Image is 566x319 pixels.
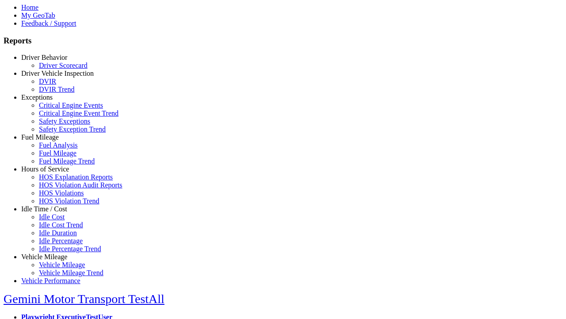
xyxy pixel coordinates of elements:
a: Exceptions [21,93,53,101]
a: Vehicle Performance [21,277,80,284]
a: Vehicle Mileage [21,253,67,261]
a: HOS Violation Audit Reports [39,181,122,189]
a: DVIR Trend [39,86,74,93]
a: Critical Engine Events [39,101,103,109]
a: Gemini Motor Transport TestAll [4,292,164,306]
a: Feedback / Support [21,19,76,27]
a: Idle Percentage [39,237,83,245]
a: Idle Percentage Trend [39,245,101,253]
a: Driver Vehicle Inspection [21,70,94,77]
a: Driver Scorecard [39,62,88,69]
a: HOS Violations [39,189,84,197]
a: Vehicle Mileage [39,261,85,268]
a: Vehicle Mileage Trend [39,269,103,276]
a: Idle Cost Trend [39,221,83,229]
h3: Reports [4,36,562,46]
a: Fuel Mileage [39,149,76,157]
a: Idle Time / Cost [21,205,67,213]
a: DVIR [39,78,56,85]
a: HOS Violation Trend [39,197,99,205]
a: Fuel Analysis [39,141,78,149]
a: HOS Explanation Reports [39,173,113,181]
a: Hours of Service [21,165,69,173]
a: Idle Duration [39,229,77,237]
a: Home [21,4,38,11]
a: Driver Behavior [21,54,67,61]
a: Idle Cost [39,213,65,221]
a: Safety Exception Trend [39,125,106,133]
a: Safety Exceptions [39,117,90,125]
a: Fuel Mileage Trend [39,157,95,165]
a: Fuel Mileage [21,133,59,141]
a: My GeoTab [21,12,55,19]
a: Critical Engine Event Trend [39,109,119,117]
